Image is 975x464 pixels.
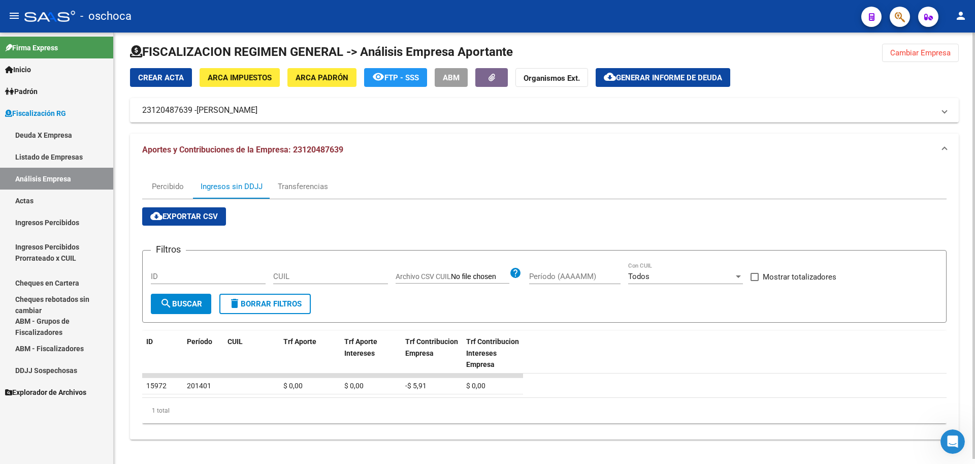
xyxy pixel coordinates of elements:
[344,382,364,390] span: $ 0,00
[278,181,328,192] div: Transferencias
[596,68,730,87] button: Generar informe de deuda
[160,297,172,310] mat-icon: search
[509,267,522,279] mat-icon: help
[283,382,303,390] span: $ 0,00
[146,382,167,390] span: 15972
[890,48,951,57] span: Cambiar Empresa
[396,272,451,281] span: Archivo CSV CUIL
[208,73,272,82] span: ARCA Impuestos
[146,337,153,346] span: ID
[384,73,419,82] span: FTP - SSS
[955,10,967,22] mat-icon: person
[435,68,468,87] button: ABM
[197,105,257,116] span: [PERSON_NAME]
[344,337,377,357] span: Trf Aporte Intereses
[466,337,519,369] span: Trf Contribucion Intereses Empresa
[340,331,401,376] datatable-header-cell: Trf Aporte Intereses
[130,166,959,440] div: Aportes y Contribuciones de la Empresa: 23120487639
[152,181,184,192] div: Percibido
[151,294,211,314] button: Buscar
[5,86,38,97] span: Padrón
[763,271,836,283] span: Mostrar totalizadores
[130,134,959,166] mat-expansion-panel-header: Aportes y Contribuciones de la Empresa: 23120487639
[616,73,722,82] span: Generar informe de deuda
[160,299,202,308] span: Buscar
[229,297,241,310] mat-icon: delete
[142,207,226,226] button: Exportar CSV
[515,68,588,87] button: Organismos Ext.
[364,68,427,87] button: FTP - SSS
[142,105,934,116] mat-panel-title: 23120487639 -
[138,73,184,82] span: Crear Acta
[451,272,509,282] input: Archivo CSV CUIL
[150,210,162,222] mat-icon: cloud_download
[283,337,316,346] span: Trf Aporte
[462,331,523,376] datatable-header-cell: Trf Contribucion Intereses Empresa
[940,429,965,454] iframe: Intercom live chat
[279,331,340,376] datatable-header-cell: Trf Aporte
[151,242,186,257] h3: Filtros
[130,44,513,60] h1: FISCALIZACION REGIMEN GENERAL -> Análisis Empresa Aportante
[142,331,183,376] datatable-header-cell: ID
[187,337,212,346] span: Período
[8,10,20,22] mat-icon: menu
[5,108,66,119] span: Fiscalización RG
[130,98,959,122] mat-expansion-panel-header: 23120487639 -[PERSON_NAME]
[287,68,356,87] button: ARCA Padrón
[201,181,263,192] div: Ingresos sin DDJJ
[227,337,243,346] span: CUIL
[401,331,462,376] datatable-header-cell: Trf Contribucion Empresa
[5,64,31,75] span: Inicio
[372,71,384,83] mat-icon: remove_red_eye
[200,68,280,87] button: ARCA Impuestos
[296,73,348,82] span: ARCA Padrón
[405,382,427,390] span: -$ 5,91
[130,68,192,87] button: Crear Acta
[524,74,580,83] strong: Organismos Ext.
[405,337,458,357] span: Trf Contribucion Empresa
[5,42,58,53] span: Firma Express
[466,382,485,390] span: $ 0,00
[142,145,343,154] span: Aportes y Contribuciones de la Empresa: 23120487639
[142,398,947,423] div: 1 total
[187,382,211,390] span: 201401
[150,212,218,221] span: Exportar CSV
[443,73,460,82] span: ABM
[5,387,86,398] span: Explorador de Archivos
[80,5,132,27] span: - oschoca
[183,331,223,376] datatable-header-cell: Período
[223,331,279,376] datatable-header-cell: CUIL
[229,299,302,308] span: Borrar Filtros
[219,294,311,314] button: Borrar Filtros
[628,272,649,281] span: Todos
[604,71,616,83] mat-icon: cloud_download
[882,44,959,62] button: Cambiar Empresa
